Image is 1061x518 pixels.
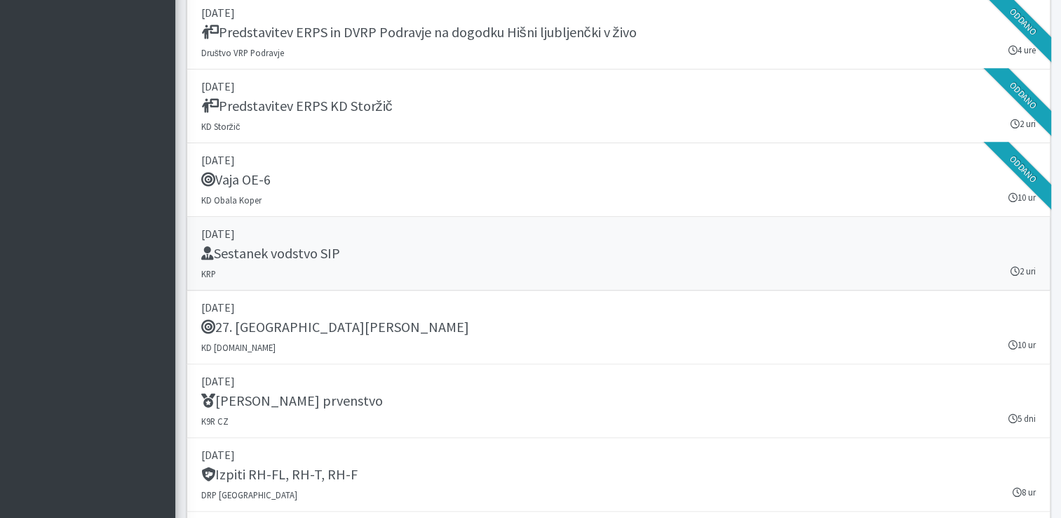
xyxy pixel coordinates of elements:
small: DRP [GEOGRAPHIC_DATA] [201,489,297,500]
p: [DATE] [201,152,1036,168]
h5: Predstavitev ERPS KD Storžič [201,98,393,114]
a: [DATE] Vaja OE-6 KD Obala Koper 10 ur Oddano [187,143,1050,217]
small: K9R CZ [201,416,229,427]
p: [DATE] [201,225,1036,242]
small: KRP [201,268,216,279]
h5: Predstavitev ERPS in DVRP Podravje na dogodku Hišni ljubljenčki v živo [201,24,637,41]
p: [DATE] [201,4,1036,21]
small: 2 uri [1011,265,1036,278]
p: [DATE] [201,446,1036,463]
small: Društvo VRP Podravje [201,47,284,58]
small: 5 dni [1008,412,1036,425]
small: KD [DOMAIN_NAME] [201,342,276,353]
a: [DATE] Sestanek vodstvo SIP KRP 2 uri [187,217,1050,291]
small: 10 ur [1008,338,1036,352]
small: KD Obala Koper [201,194,262,206]
h5: [PERSON_NAME] prvenstvo [201,392,383,409]
a: [DATE] Predstavitev ERPS KD Storžič KD Storžič 2 uri Oddano [187,69,1050,143]
a: [DATE] [PERSON_NAME] prvenstvo K9R CZ 5 dni [187,364,1050,438]
h5: Sestanek vodstvo SIP [201,245,340,262]
h5: Izpiti RH-FL, RH-T, RH-F [201,466,358,483]
p: [DATE] [201,373,1036,390]
p: [DATE] [201,78,1036,95]
p: [DATE] [201,299,1036,316]
small: KD Storžič [201,121,241,132]
a: [DATE] Izpiti RH-FL, RH-T, RH-F DRP [GEOGRAPHIC_DATA] 8 ur [187,438,1050,512]
h5: Vaja OE-6 [201,171,271,188]
h5: 27. [GEOGRAPHIC_DATA][PERSON_NAME] [201,319,469,336]
a: [DATE] 27. [GEOGRAPHIC_DATA][PERSON_NAME] KD [DOMAIN_NAME] 10 ur [187,291,1050,364]
small: 8 ur [1013,486,1036,499]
